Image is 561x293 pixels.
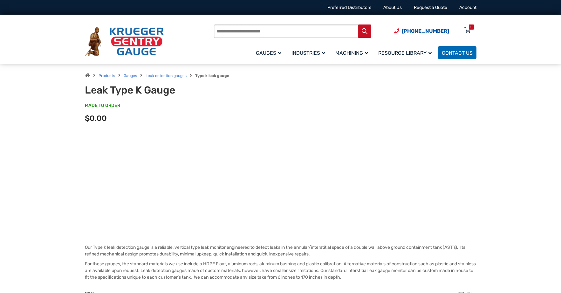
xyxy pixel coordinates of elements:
a: Preferred Distributors [327,5,371,10]
span: $0.00 [85,114,107,123]
span: MADE TO ORDER [85,102,120,109]
a: Machining [332,45,374,60]
p: For these gauges, the standard materials we use include a HDPE Float, aluminum rods, aluminum bus... [85,261,476,281]
span: Resource Library [378,50,432,56]
strong: Type k leak gauge [195,73,229,78]
span: Contact Us [442,50,473,56]
a: Gauges [124,73,137,78]
div: 0 [470,24,472,30]
a: Industries [288,45,332,60]
a: Leak detection gauges [146,73,187,78]
a: About Us [383,5,402,10]
span: Machining [335,50,368,56]
img: Krueger Sentry Gauge [85,27,164,56]
h1: Leak Type K Gauge [85,84,242,96]
a: Contact Us [438,46,476,59]
a: Resource Library [374,45,438,60]
a: Account [459,5,476,10]
a: Request a Quote [414,5,447,10]
span: Industries [291,50,325,56]
a: Gauges [252,45,288,60]
p: Our Type K leak detection gauge is a reliable, vertical type leak monitor engineered to detect le... [85,244,476,257]
span: [PHONE_NUMBER] [402,28,449,34]
a: Phone Number (920) 434-8860 [394,27,449,35]
span: Gauges [256,50,281,56]
a: Products [99,73,115,78]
